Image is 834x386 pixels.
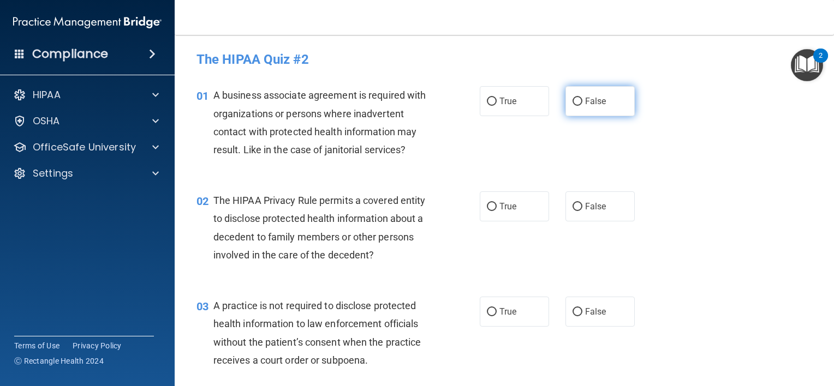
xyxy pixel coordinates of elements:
[13,114,159,128] a: OSHA
[196,52,812,67] h4: The HIPAA Quiz #2
[573,203,582,211] input: False
[13,141,159,154] a: OfficeSafe University
[487,203,497,211] input: True
[499,96,516,106] span: True
[573,98,582,106] input: False
[499,201,516,212] span: True
[196,300,208,313] span: 03
[33,141,136,154] p: OfficeSafe University
[585,96,606,106] span: False
[213,300,421,366] span: A practice is not required to disclose protected health information to law enforcement officials ...
[14,355,104,366] span: Ⓒ Rectangle Health 2024
[499,306,516,317] span: True
[487,308,497,316] input: True
[196,195,208,208] span: 02
[819,56,823,70] div: 2
[487,98,497,106] input: True
[13,167,159,180] a: Settings
[33,114,60,128] p: OSHA
[213,195,426,261] span: The HIPAA Privacy Rule permits a covered entity to disclose protected health information about a ...
[585,306,606,317] span: False
[13,88,159,101] a: HIPAA
[585,201,606,212] span: False
[73,340,122,351] a: Privacy Policy
[573,308,582,316] input: False
[33,88,61,101] p: HIPAA
[32,46,108,62] h4: Compliance
[196,89,208,102] span: 01
[791,49,823,81] button: Open Resource Center, 2 new notifications
[14,340,59,351] a: Terms of Use
[213,89,426,155] span: A business associate agreement is required with organizations or persons where inadvertent contac...
[13,11,162,33] img: PMB logo
[33,167,73,180] p: Settings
